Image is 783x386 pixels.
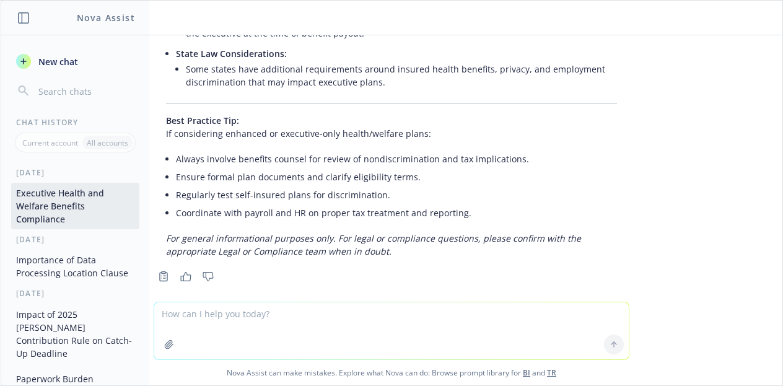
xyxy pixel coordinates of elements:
[36,55,78,68] span: New chat
[1,117,149,128] div: Chat History
[22,138,78,148] p: Current account
[198,268,218,285] button: Thumbs down
[77,11,135,24] h1: Nova Assist
[11,183,139,229] button: Executive Health and Welfare Benefits Compliance
[87,138,128,148] p: All accounts
[11,50,139,72] button: New chat
[166,232,581,257] em: For general informational purposes only. For legal or compliance questions, please confirm with t...
[11,304,139,364] button: Impact of 2025 [PERSON_NAME] Contribution Rule on Catch-Up Deadline
[176,150,617,168] li: Always involve benefits counsel for review of nondiscrimination and tax implications.
[166,115,239,126] span: Best Practice Tip:
[11,250,139,283] button: Importance of Data Processing Location Clause
[176,168,617,186] li: Ensure formal plan documents and clarify eligibility terms.
[1,288,149,299] div: [DATE]
[6,360,777,385] span: Nova Assist can make mistakes. Explore what Nova can do: Browse prompt library for and
[176,48,287,59] span: State Law Considerations:
[547,367,556,378] a: TR
[158,271,169,282] svg: Copy to clipboard
[1,234,149,245] div: [DATE]
[186,60,617,91] li: Some states have additional requirements around insured health benefits, privacy, and employment ...
[36,82,134,100] input: Search chats
[1,167,149,178] div: [DATE]
[523,367,530,378] a: BI
[166,114,617,140] p: If considering enhanced or executive-only health/welfare plans:
[176,204,617,222] li: Coordinate with payroll and HR on proper tax treatment and reporting.
[176,186,617,204] li: Regularly test self-insured plans for discrimination.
